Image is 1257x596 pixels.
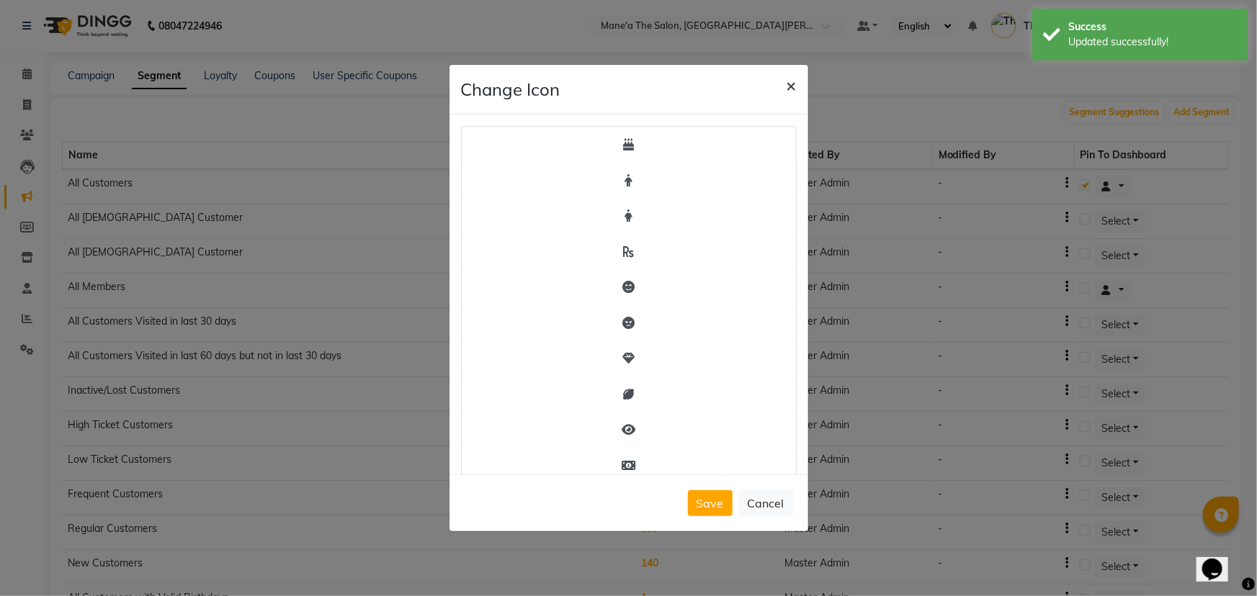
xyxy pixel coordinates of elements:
[775,65,808,105] button: Close
[787,74,797,96] span: ×
[688,490,733,516] button: Save
[1068,35,1238,50] div: Updated successfully!
[1068,19,1238,35] div: Success
[461,76,560,102] h4: Change Icon
[1196,538,1243,582] iframe: chat widget
[738,489,794,517] button: Cancel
